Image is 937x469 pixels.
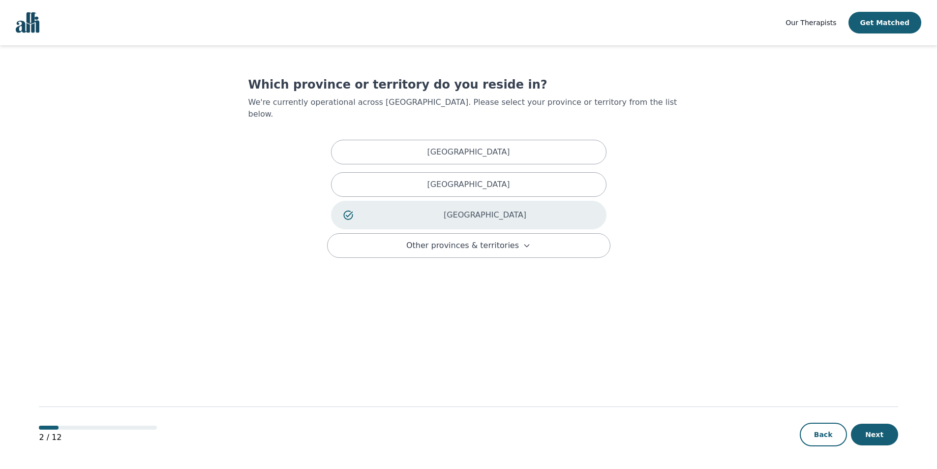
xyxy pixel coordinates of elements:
[786,17,836,29] a: Our Therapists
[376,209,594,221] p: [GEOGRAPHIC_DATA]
[848,12,921,33] button: Get Matched
[427,179,510,190] p: [GEOGRAPHIC_DATA]
[851,424,898,445] button: Next
[39,432,157,443] p: 2 / 12
[248,77,689,93] h1: Which province or territory do you reside in?
[800,423,847,446] button: Back
[786,19,836,27] span: Our Therapists
[16,12,39,33] img: alli logo
[406,240,519,251] span: Other provinces & territories
[427,146,510,158] p: [GEOGRAPHIC_DATA]
[327,233,610,258] button: Other provinces & territories
[248,96,689,120] p: We're currently operational across [GEOGRAPHIC_DATA]. Please select your province or territory fr...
